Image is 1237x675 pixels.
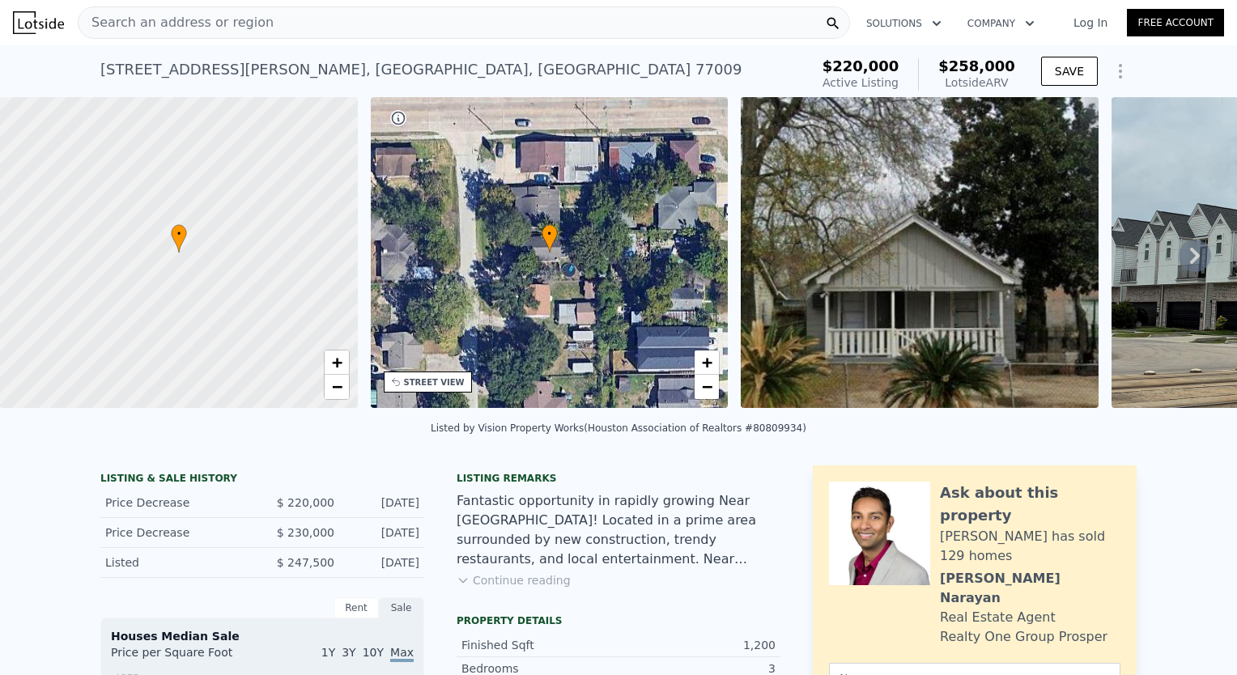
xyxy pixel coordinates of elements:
img: Sale: 159712252 Parcel: 111675322 [741,97,1099,408]
div: 1,200 [618,637,776,653]
div: Sale [379,597,424,618]
div: Listed by Vision Property Works (Houston Association of Realtors #80809934) [431,422,806,434]
a: Log In [1054,15,1127,31]
button: Show Options [1104,55,1137,87]
div: • [171,224,187,253]
button: SAVE [1041,57,1098,86]
div: • [542,224,558,253]
div: [STREET_ADDRESS][PERSON_NAME] , [GEOGRAPHIC_DATA] , [GEOGRAPHIC_DATA] 77009 [100,58,742,81]
div: [DATE] [347,495,419,511]
span: $258,000 [938,57,1015,74]
button: Solutions [853,9,954,38]
span: $220,000 [823,57,899,74]
div: Rent [334,597,379,618]
div: Listed [105,554,249,571]
span: + [702,352,712,372]
div: Listing remarks [457,472,780,485]
span: $ 230,000 [277,526,334,539]
span: • [542,227,558,241]
div: [PERSON_NAME] has sold 129 homes [940,527,1120,566]
div: Property details [457,614,780,627]
div: Price Decrease [105,495,249,511]
div: Fantastic opportunity in rapidly growing Near [GEOGRAPHIC_DATA]! Located in a prime area surround... [457,491,780,569]
span: − [331,376,342,397]
span: Max [390,646,414,662]
span: + [331,352,342,372]
span: 10Y [363,646,384,659]
a: Zoom in [325,350,349,375]
span: $ 220,000 [277,496,334,509]
a: Free Account [1127,9,1224,36]
div: Finished Sqft [461,637,618,653]
div: Ask about this property [940,482,1120,527]
div: Realty One Group Prosper [940,627,1107,647]
span: − [702,376,712,397]
div: STREET VIEW [404,376,465,388]
span: Active Listing [823,76,899,89]
span: 1Y [321,646,335,659]
div: [PERSON_NAME] Narayan [940,569,1120,608]
a: Zoom out [695,375,719,399]
button: Continue reading [457,572,571,588]
div: Houses Median Sale [111,628,414,644]
div: LISTING & SALE HISTORY [100,472,424,488]
div: Price per Square Foot [111,644,262,670]
span: $ 247,500 [277,556,334,569]
div: Price Decrease [105,524,249,541]
div: [DATE] [347,554,419,571]
button: Company [954,9,1048,38]
img: Lotside [13,11,64,34]
div: [DATE] [347,524,419,541]
div: Real Estate Agent [940,608,1056,627]
span: • [171,227,187,241]
div: Lotside ARV [938,74,1015,91]
span: 3Y [342,646,355,659]
a: Zoom in [695,350,719,375]
span: Search an address or region [79,13,274,32]
a: Zoom out [325,375,349,399]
